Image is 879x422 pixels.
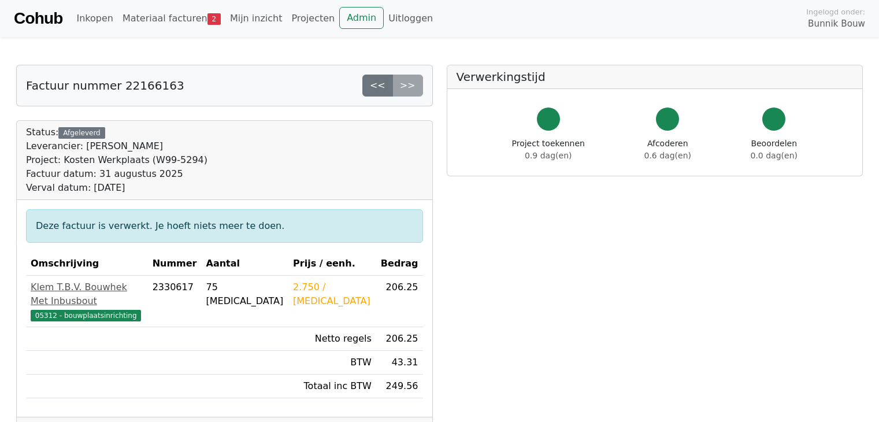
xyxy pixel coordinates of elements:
[58,127,105,139] div: Afgeleverd
[202,252,289,276] th: Aantal
[644,151,691,160] span: 0.6 dag(en)
[26,167,207,181] div: Factuur datum: 31 augustus 2025
[287,7,339,30] a: Projecten
[525,151,572,160] span: 0.9 dag(en)
[207,13,221,25] span: 2
[288,351,376,375] td: BTW
[339,7,384,29] a: Admin
[118,7,225,30] a: Materiaal facturen2
[206,280,284,308] div: 75 [MEDICAL_DATA]
[288,252,376,276] th: Prijs / eenh.
[512,138,585,162] div: Project toekennen
[26,153,207,167] div: Project: Kosten Werkplaats (W99-5294)
[26,209,423,243] div: Deze factuur is verwerkt. Je hoeft niets meer te doen.
[362,75,393,97] a: <<
[806,6,865,17] span: Ingelogd onder:
[808,17,865,31] span: Bunnik Bouw
[293,280,372,308] div: 2.750 / [MEDICAL_DATA]
[376,375,423,398] td: 249.56
[72,7,117,30] a: Inkopen
[148,276,202,327] td: 2330617
[457,70,854,84] h5: Verwerkingstijd
[751,151,798,160] span: 0.0 dag(en)
[644,138,691,162] div: Afcoderen
[376,276,423,327] td: 206.25
[26,79,184,92] h5: Factuur nummer 22166163
[384,7,437,30] a: Uitloggen
[288,327,376,351] td: Netto regels
[751,138,798,162] div: Beoordelen
[31,280,143,322] a: Klem T.B.V. Bouwhek Met Inbusbout05312 - bouwplaatsinrichting
[148,252,202,276] th: Nummer
[26,252,148,276] th: Omschrijving
[26,181,207,195] div: Verval datum: [DATE]
[31,310,141,321] span: 05312 - bouwplaatsinrichting
[288,375,376,398] td: Totaal inc BTW
[26,125,207,195] div: Status:
[376,252,423,276] th: Bedrag
[26,139,207,153] div: Leverancier: [PERSON_NAME]
[14,5,62,32] a: Cohub
[225,7,287,30] a: Mijn inzicht
[376,351,423,375] td: 43.31
[376,327,423,351] td: 206.25
[31,280,143,308] div: Klem T.B.V. Bouwhek Met Inbusbout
